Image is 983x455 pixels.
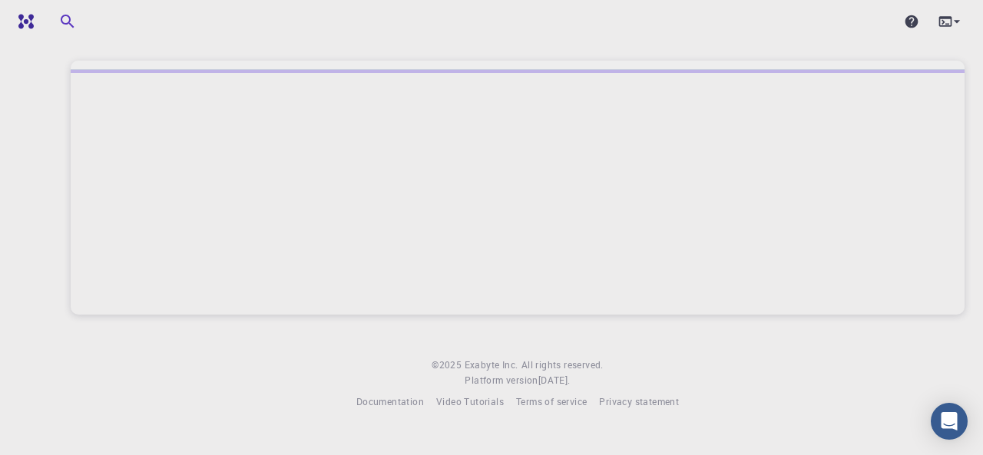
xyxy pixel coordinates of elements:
span: © 2025 [432,358,464,373]
span: Video Tutorials [436,395,504,407]
span: Terms of service [516,395,587,407]
span: Exabyte Inc. [465,358,518,371]
a: Exabyte Inc. [465,358,518,373]
span: All rights reserved. [521,358,604,373]
span: Documentation [356,395,424,407]
span: [DATE] . [538,374,571,386]
a: Video Tutorials [436,394,504,410]
img: logo [12,14,34,29]
a: Terms of service [516,394,587,410]
a: Privacy statement [599,394,679,410]
a: [DATE]. [538,373,571,388]
span: Privacy statement [599,395,679,407]
div: Open Intercom Messenger [931,403,968,440]
span: Platform version [465,373,538,388]
a: Documentation [356,394,424,410]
